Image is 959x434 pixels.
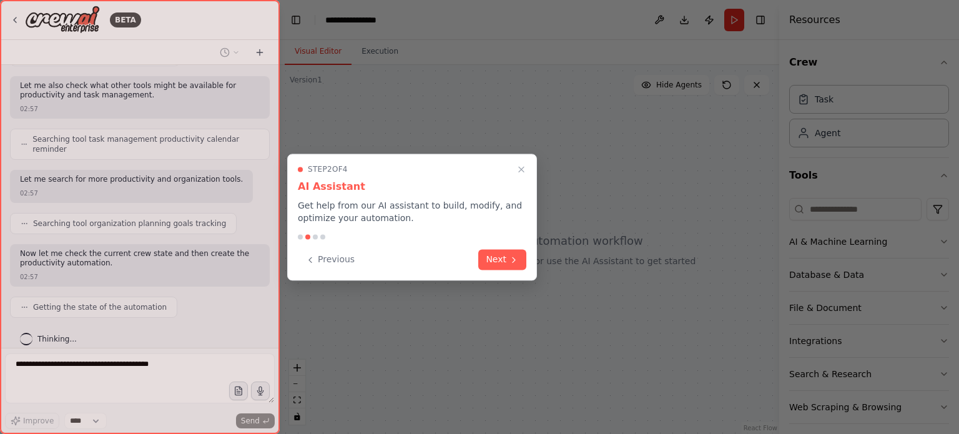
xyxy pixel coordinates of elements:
p: Get help from our AI assistant to build, modify, and optimize your automation. [298,199,526,224]
span: Step 2 of 4 [308,164,348,174]
button: Previous [298,249,362,270]
button: Close walkthrough [514,162,529,177]
button: Next [478,249,526,270]
h3: AI Assistant [298,179,526,194]
button: Hide left sidebar [287,11,305,29]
